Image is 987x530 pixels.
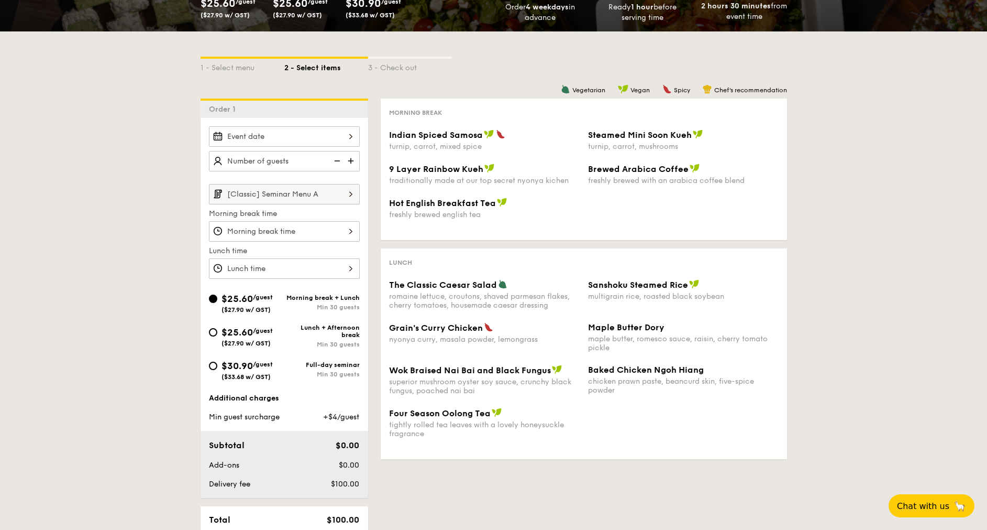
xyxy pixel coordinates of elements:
[221,360,253,372] span: $30.90
[209,515,230,525] span: Total
[389,280,497,290] span: The Classic Caesar Salad
[221,373,271,381] span: ($33.68 w/ GST)
[389,142,580,151] div: turnip, carrot, mixed spice
[368,59,452,73] div: 3 - Check out
[284,59,368,73] div: 2 - Select items
[492,408,502,417] img: icon-vegan.f8ff3823.svg
[484,129,494,139] img: icon-vegan.f8ff3823.svg
[339,461,359,470] span: $0.00
[953,500,966,512] span: 🦙
[552,365,562,374] img: icon-vegan.f8ff3823.svg
[690,164,700,173] img: icon-vegan.f8ff3823.svg
[494,2,587,23] div: Order in advance
[209,221,360,242] input: Morning break time
[697,1,791,22] div: from event time
[209,362,217,370] input: $30.90/guest($33.68 w/ GST)Full-day seminarMin 30 guests
[284,324,360,339] div: Lunch + Afternoon break
[389,109,442,116] span: Morning break
[662,84,672,94] img: icon-spicy.37a8142b.svg
[484,322,493,332] img: icon-spicy.37a8142b.svg
[588,164,689,174] span: Brewed Arabica Coffee
[346,12,395,19] span: ($33.68 w/ GST)
[336,440,359,450] span: $0.00
[389,292,580,310] div: romaine lettuce, croutons, shaved parmesan flakes, cherry tomatoes, housemade caesar dressing
[897,501,949,511] span: Chat with us
[273,12,322,19] span: ($27.90 w/ GST)
[703,84,712,94] img: icon-chef-hat.a58ddaea.svg
[389,420,580,438] div: tightly rolled tea leaves with a lovely honeysuckle fragrance
[209,258,360,279] input: Lunch time
[253,361,273,368] span: /guest
[631,3,653,12] strong: 1 hour
[209,209,360,219] label: Morning break time
[342,184,360,204] img: icon-chevron-right.3c0dfbd6.svg
[221,327,253,338] span: $25.60
[209,151,360,171] input: Number of guests
[588,365,704,375] span: Baked Chicken Ngoh Hiang
[389,335,580,344] div: nyonya curry, masala powder, lemongrass
[561,84,570,94] img: icon-vegetarian.fe4039eb.svg
[284,371,360,378] div: Min 30 guests
[389,259,412,266] span: Lunch
[588,142,779,151] div: turnip, carrot, mushrooms
[618,84,628,94] img: icon-vegan.f8ff3823.svg
[253,294,273,301] span: /guest
[389,377,580,395] div: superior mushroom oyster soy sauce, crunchy black fungus, poached nai bai
[498,279,507,289] img: icon-vegetarian.fe4039eb.svg
[328,151,344,171] img: icon-reduce.1d2dbef1.svg
[389,130,483,140] span: Indian Spiced Samosa
[701,2,771,10] strong: 2 hours 30 minutes
[209,246,360,256] label: Lunch time
[209,328,217,337] input: $25.60/guest($27.90 w/ GST)Lunch + Afternoon breakMin 30 guests
[201,59,284,73] div: 1 - Select menu
[588,292,779,301] div: multigrain rice, roasted black soybean
[253,327,273,334] span: /guest
[284,304,360,311] div: Min 30 guests
[221,306,271,313] span: ($27.90 w/ GST)
[389,365,551,375] span: Wok Braised Nai Bai and Black Fungus
[209,393,360,404] div: Additional charges
[588,130,692,140] span: Steamed Mini Soon Kueh
[331,480,359,489] span: $100.00
[588,280,688,290] span: Sanshoku Steamed Rice
[389,323,483,333] span: Grain's Curry Chicken
[209,413,280,421] span: Min guest surcharge
[693,129,703,139] img: icon-vegan.f8ff3823.svg
[284,294,360,301] div: Morning break + Lunch
[484,164,495,173] img: icon-vegan.f8ff3823.svg
[588,334,779,352] div: maple butter, romesco sauce, raisin, cherry tomato pickle
[209,440,245,450] span: Subtotal
[526,3,569,12] strong: 4 weekdays
[496,129,505,139] img: icon-spicy.37a8142b.svg
[389,210,580,219] div: freshly brewed english tea
[714,86,787,94] span: Chef's recommendation
[595,2,689,23] div: Ready before serving time
[389,164,483,174] span: 9 Layer Rainbow Kueh
[209,480,250,489] span: Delivery fee
[588,322,664,332] span: Maple Butter Dory
[209,105,240,114] span: Order 1
[689,279,700,289] img: icon-vegan.f8ff3823.svg
[588,377,779,395] div: chicken prawn paste, beancurd skin, five-spice powder
[323,413,359,421] span: +$4/guest
[221,293,253,305] span: $25.60
[497,198,507,207] img: icon-vegan.f8ff3823.svg
[389,176,580,185] div: traditionally made at our top secret nyonya kichen
[221,340,271,347] span: ($27.90 w/ GST)
[889,494,974,517] button: Chat with us🦙
[344,151,360,171] img: icon-add.58712e84.svg
[209,295,217,303] input: $25.60/guest($27.90 w/ GST)Morning break + LunchMin 30 guests
[327,515,359,525] span: $100.00
[572,86,605,94] span: Vegetarian
[389,198,496,208] span: Hot English Breakfast Tea
[389,408,491,418] span: Four Season Oolong Tea
[201,12,250,19] span: ($27.90 w/ GST)
[630,86,650,94] span: Vegan
[209,126,360,147] input: Event date
[588,176,779,185] div: freshly brewed with an arabica coffee blend
[674,86,690,94] span: Spicy
[284,361,360,369] div: Full-day seminar
[209,461,239,470] span: Add-ons
[284,341,360,348] div: Min 30 guests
